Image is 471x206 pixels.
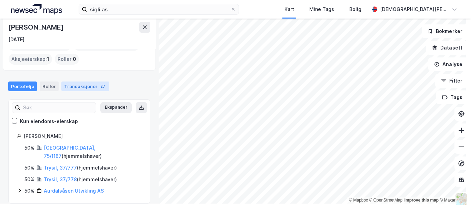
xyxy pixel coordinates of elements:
[24,144,34,152] div: 50%
[100,102,132,113] button: Ekspander
[436,90,468,104] button: Tags
[61,82,109,91] div: Transaksjoner
[428,57,468,71] button: Analyse
[8,82,37,91] div: Portefølje
[8,22,65,33] div: [PERSON_NAME]
[73,55,76,63] span: 0
[309,5,334,13] div: Mine Tags
[44,165,77,171] a: Trysil, 37/777
[24,175,34,184] div: 50%
[422,24,468,38] button: Bokmerker
[426,41,468,55] button: Datasett
[87,4,230,14] input: Søk på adresse, matrikkel, gårdeiere, leietakere eller personer
[380,5,449,13] div: [DEMOGRAPHIC_DATA][PERSON_NAME]
[24,164,34,172] div: 50%
[44,176,77,182] a: Trysil, 37/778
[404,198,439,203] a: Improve this map
[20,102,96,113] input: Søk
[9,54,52,65] div: Aksjeeierskap :
[44,188,104,194] a: Aurdalsåsen Utvikling AS
[23,132,142,140] div: [PERSON_NAME]
[369,198,403,203] a: OpenStreetMap
[44,164,117,172] div: ( hjemmelshaver )
[349,198,368,203] a: Mapbox
[99,83,107,90] div: 27
[44,175,117,184] div: ( hjemmelshaver )
[284,5,294,13] div: Kart
[24,187,34,195] div: 50%
[44,144,142,160] div: ( hjemmelshaver )
[55,54,79,65] div: Roller :
[44,145,96,159] a: [GEOGRAPHIC_DATA], 75/1167
[437,173,471,206] iframe: Chat Widget
[20,117,78,126] div: Kun eiendoms-eierskap
[47,55,49,63] span: 1
[349,5,361,13] div: Bolig
[11,4,62,14] img: logo.a4113a55bc3d86da70a041830d287a7e.svg
[435,74,468,88] button: Filter
[437,173,471,206] div: Kontrollprogram for chat
[8,35,24,44] div: [DATE]
[40,82,59,91] div: Roller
